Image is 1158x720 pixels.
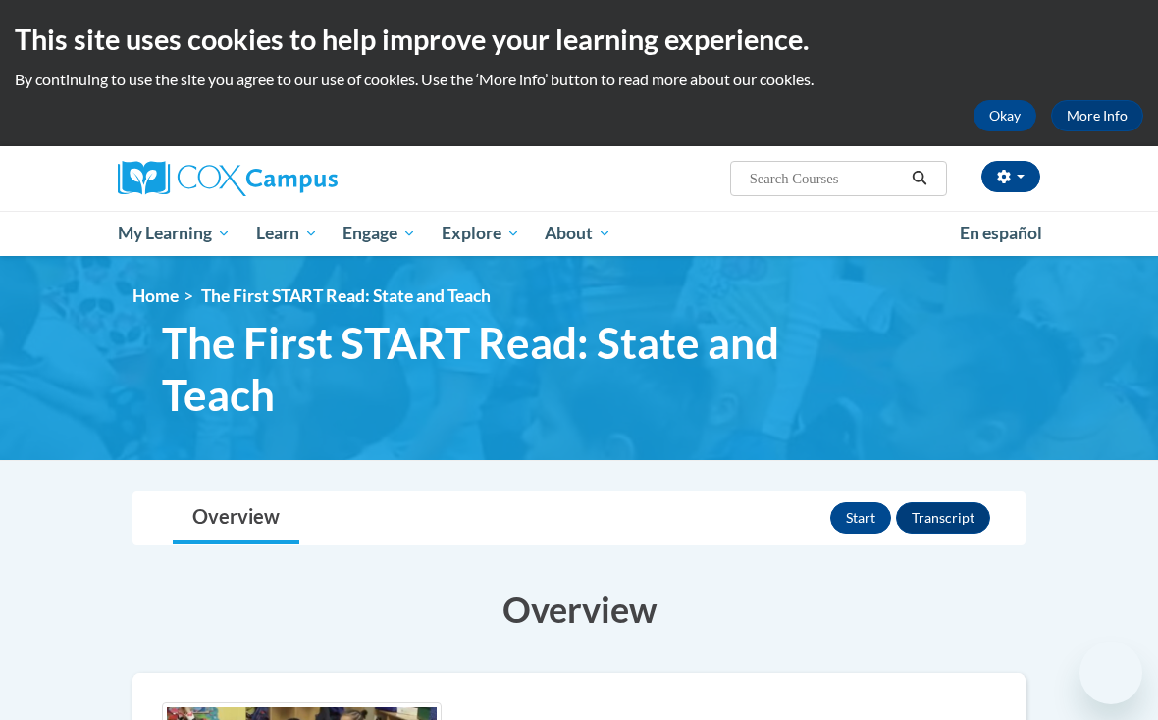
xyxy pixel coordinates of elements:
[243,211,331,256] a: Learn
[896,502,990,534] button: Transcript
[981,161,1040,192] button: Account Settings
[342,222,416,245] span: Engage
[256,222,318,245] span: Learn
[330,211,429,256] a: Engage
[947,213,1055,254] a: En español
[960,223,1042,243] span: En español
[905,167,934,190] button: Search
[830,502,891,534] button: Start
[118,222,231,245] span: My Learning
[103,211,1055,256] div: Main menu
[118,161,405,196] a: Cox Campus
[748,167,905,190] input: Search Courses
[15,20,1143,59] h2: This site uses cookies to help improve your learning experience.
[429,211,533,256] a: Explore
[1051,100,1143,131] a: More Info
[1079,642,1142,704] iframe: Button to launch messaging window
[974,100,1036,131] button: Okay
[173,492,299,544] a: Overview
[162,317,824,421] span: The First START Read: State and Teach
[545,222,611,245] span: About
[442,222,520,245] span: Explore
[132,285,179,306] a: Home
[118,161,338,196] img: Cox Campus
[132,585,1026,634] h3: Overview
[15,69,1143,90] p: By continuing to use the site you agree to our use of cookies. Use the ‘More info’ button to read...
[105,211,243,256] a: My Learning
[533,211,625,256] a: About
[201,285,491,306] span: The First START Read: State and Teach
